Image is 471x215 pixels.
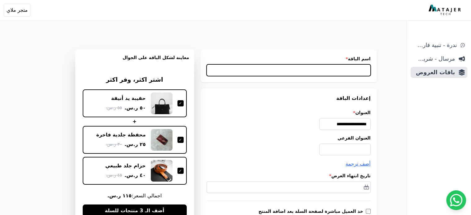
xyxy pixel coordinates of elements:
span: ٥٥ ر.س. [106,105,122,111]
span: ٥٠ ر.س. [124,104,146,112]
span: أضف الـ 3 منتجات للسلة [105,207,164,214]
label: خذ العميل مباشرة لصفحة السلة بعد اضافة المنتج [259,208,366,214]
span: ٣٠ ر.س. [106,141,122,148]
span: أضف ترجمة [346,161,371,167]
span: باقات العروض [413,68,455,77]
span: مرسال - شريط دعاية [413,54,455,63]
img: MatajerTech Logo [429,5,462,16]
div: حقيبة يد أنيقة [111,95,146,102]
div: حزام جلد طبيعي [105,162,146,169]
img: محفظة جلدية فاخرة [151,129,172,151]
span: متجر ملاي [7,6,28,14]
span: ٤٠ ر.س. [124,172,146,179]
b: ١١٥ ر.س. [107,193,132,199]
h3: معاينة لشكل الباقة على الجوال [80,54,189,68]
label: تاريخ انتهاء العرض [207,173,371,179]
h3: اشتر اكثر، وفر اكثر [83,75,187,84]
label: العنوان [207,110,371,116]
span: ٤٥ ر.س. [106,172,122,178]
div: + [83,118,187,125]
div: محفظة جلدية فاخرة [96,131,146,138]
span: ٢٥ ر.س. [124,141,146,148]
span: اجمالي السعر: [83,192,187,200]
h3: إعدادات الباقة [207,95,371,102]
span: ندرة - تنبية قارب علي النفاذ [413,41,457,49]
button: أضف ترجمة [346,160,371,168]
label: اسم الباقة [207,56,371,62]
label: العنوان الفرعي [207,135,371,141]
button: متجر ملاي [4,4,30,17]
img: حزام جلد طبيعي [151,160,172,182]
img: حقيبة يد أنيقة [151,92,172,114]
